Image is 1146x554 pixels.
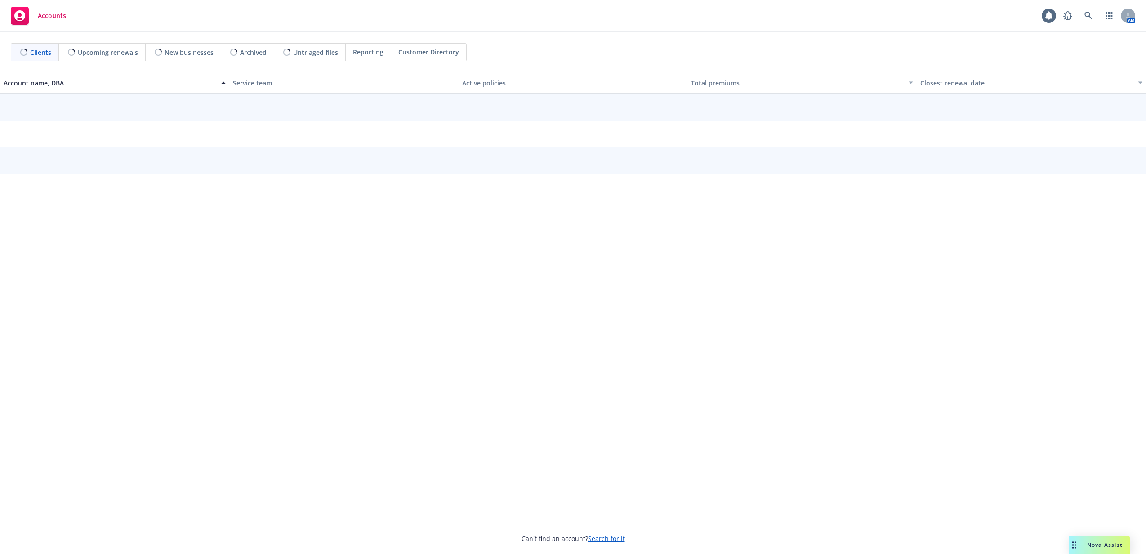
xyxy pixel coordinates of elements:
div: Account name, DBA [4,78,216,88]
span: Clients [30,48,51,57]
span: Upcoming renewals [78,48,138,57]
span: Can't find an account? [522,534,625,543]
div: Active policies [462,78,684,88]
button: Nova Assist [1069,536,1130,554]
span: New businesses [165,48,214,57]
span: Reporting [353,47,383,57]
a: Search [1079,7,1097,25]
a: Report a Bug [1059,7,1077,25]
div: Drag to move [1069,536,1080,554]
button: Total premiums [687,72,917,94]
span: Accounts [38,12,66,19]
a: Switch app [1100,7,1118,25]
a: Accounts [7,3,70,28]
a: Search for it [588,534,625,543]
span: Archived [240,48,267,57]
span: Untriaged files [293,48,338,57]
div: Service team [233,78,455,88]
button: Active policies [459,72,688,94]
button: Service team [229,72,459,94]
div: Total premiums [691,78,903,88]
div: Closest renewal date [920,78,1133,88]
button: Closest renewal date [917,72,1146,94]
span: Customer Directory [398,47,459,57]
span: Nova Assist [1087,541,1123,549]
